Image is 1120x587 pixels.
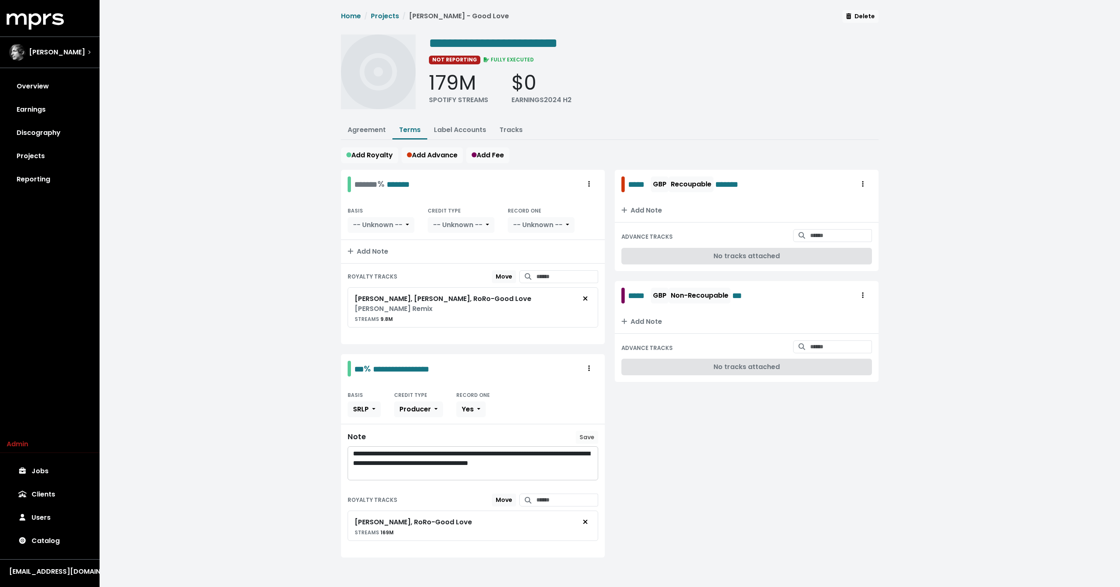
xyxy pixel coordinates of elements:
[456,401,486,417] button: Yes
[355,316,379,323] span: STREAMS
[364,363,371,374] span: %
[341,34,416,109] img: Album cover for this project
[371,11,399,21] a: Projects
[348,496,397,504] small: ROYALTY TRACKS
[399,404,431,414] span: Producer
[402,147,463,163] button: Add Advance
[348,207,363,214] small: BASIS
[651,176,669,192] button: GBP
[7,144,93,168] a: Projects
[671,291,728,300] span: Non-Recoupable
[433,220,482,230] span: -- Unknown --
[428,207,461,214] small: CREDIT TYPE
[621,317,662,326] span: Add Note
[348,217,414,233] button: -- Unknown --
[29,47,85,57] span: [PERSON_NAME]
[472,150,504,160] span: Add Fee
[429,95,488,105] div: SPOTIFY STREAMS
[651,288,669,303] button: GBP
[348,401,381,417] button: SRLP
[394,391,427,399] small: CREDIT TYPE
[536,270,598,283] input: Search for tracks by title and link them to this royalty
[671,179,711,189] span: Recoupable
[394,401,443,417] button: Producer
[628,289,649,302] span: Edit value
[7,98,93,121] a: Earnings
[387,180,410,188] span: Edit value
[429,56,480,64] span: NOT REPORTING
[341,240,605,263] button: Add Note
[9,567,90,577] div: [EMAIL_ADDRESS][DOMAIN_NAME]
[7,506,93,529] a: Users
[341,11,509,28] nav: breadcrumb
[353,220,402,230] span: -- Unknown --
[462,404,474,414] span: Yes
[715,178,753,191] span: Edit value
[373,365,429,373] span: Edit value
[434,125,486,135] a: Label Accounts
[346,150,393,160] span: Add Royalty
[492,270,516,283] button: Move
[355,294,576,314] div: [PERSON_NAME], [PERSON_NAME], RoRo - Good Love
[732,289,747,302] span: Edit value
[429,71,488,95] div: 179M
[482,56,534,63] span: FULLY EXECUTED
[7,529,93,553] a: Catalog
[7,16,64,26] a: mprs logo
[341,11,361,21] a: Home
[615,310,879,333] button: Add Note
[653,179,667,189] span: GBP
[429,37,558,50] span: Edit value
[7,566,93,577] button: [EMAIL_ADDRESS][DOMAIN_NAME]
[355,529,394,536] small: 169M
[810,340,872,353] input: Search for tracks by title and link them to this advance
[7,121,93,144] a: Discography
[348,433,366,441] div: Note
[536,494,598,506] input: Search for tracks by title and link them to this royalty
[354,365,364,373] span: Edit value
[348,125,386,135] a: Agreement
[428,217,494,233] button: -- Unknown --
[628,178,649,191] span: Edit value
[354,180,377,188] span: Edit value
[492,494,516,506] button: Move
[621,233,673,241] small: ADVANCE TRACKS
[9,44,26,61] img: The selected account / producer
[355,529,379,536] span: STREAMS
[513,220,562,230] span: -- Unknown --
[511,95,572,105] div: EARNINGS 2024 H2
[576,291,594,307] button: Remove royalty target
[348,273,397,281] small: ROYALTY TRACKS
[7,168,93,191] a: Reporting
[854,176,872,192] button: Royalty administration options
[810,229,872,242] input: Search for tracks by title and link them to this advance
[7,460,93,483] a: Jobs
[842,10,879,23] button: Delete
[466,147,509,163] button: Add Fee
[7,483,93,506] a: Clients
[353,404,369,414] span: SRLP
[580,176,598,192] button: Royalty administration options
[355,316,393,323] small: 9.8M
[854,288,872,303] button: Royalty administration options
[669,176,713,192] button: Recoupable
[377,178,385,190] span: %
[580,361,598,377] button: Royalty administration options
[621,248,872,264] div: No tracks attached
[355,304,433,313] span: [PERSON_NAME] Remix
[615,199,879,222] button: Add Note
[508,217,575,233] button: -- Unknown --
[499,125,523,135] a: Tracks
[341,147,398,163] button: Add Royalty
[511,71,572,95] div: $0
[407,150,458,160] span: Add Advance
[621,359,872,375] div: No tracks attached
[348,391,363,399] small: BASIS
[576,514,594,530] button: Remove royalty target
[399,11,509,21] li: [PERSON_NAME] - Good Love
[496,272,512,281] span: Move
[621,205,662,215] span: Add Note
[399,125,421,135] a: Terms
[496,496,512,504] span: Move
[508,207,541,214] small: RECORD ONE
